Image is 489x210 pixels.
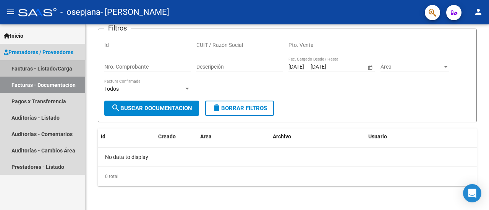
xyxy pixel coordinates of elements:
button: Buscar Documentacion [104,101,199,116]
span: Archivo [273,133,291,139]
span: Usuario [368,133,387,139]
span: Buscar Documentacion [111,105,192,112]
datatable-header-cell: Id [98,128,128,145]
span: Id [101,133,105,139]
button: Borrar Filtros [205,101,274,116]
span: Inicio [4,32,23,40]
input: Fecha inicio [288,64,304,70]
span: - osepjana [60,4,100,21]
span: Area [200,133,212,139]
span: – [306,64,309,70]
span: Prestadores / Proveedores [4,48,73,56]
div: Open Intercom Messenger [463,184,481,202]
input: Fecha fin [311,64,348,70]
datatable-header-cell: Area [197,128,270,145]
h3: Filtros [104,23,131,34]
span: Borrar Filtros [212,105,267,112]
div: 0 total [98,167,477,186]
span: - [PERSON_NAME] [100,4,169,21]
datatable-header-cell: Usuario [365,128,480,145]
mat-icon: menu [6,7,15,16]
mat-icon: delete [212,103,221,112]
span: Todos [104,86,119,92]
span: Creado [158,133,176,139]
button: Open calendar [366,63,374,71]
div: No data to display [98,147,477,167]
mat-icon: person [474,7,483,16]
mat-icon: search [111,103,120,112]
datatable-header-cell: Archivo [270,128,365,145]
datatable-header-cell: Creado [155,128,197,145]
span: Área [381,64,442,70]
